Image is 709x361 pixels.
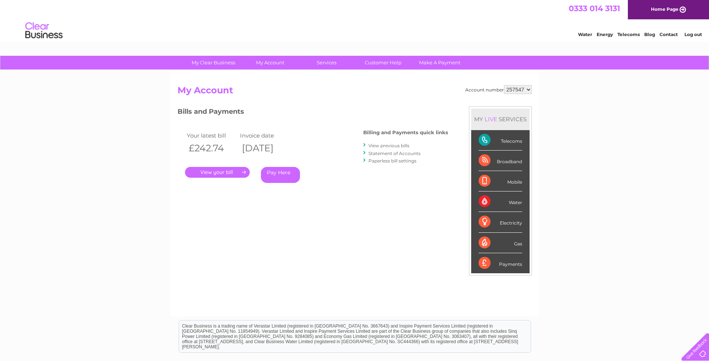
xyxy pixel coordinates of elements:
[409,56,470,70] a: Make A Payment
[296,56,357,70] a: Services
[363,130,448,135] h4: Billing and Payments quick links
[179,4,531,36] div: Clear Business is a trading name of Verastar Limited (registered in [GEOGRAPHIC_DATA] No. 3667643...
[479,191,522,212] div: Water
[185,130,239,141] td: Your latest bill
[178,106,448,119] h3: Bills and Payments
[569,4,620,13] a: 0333 014 3131
[479,130,522,151] div: Telecoms
[368,143,409,148] a: View previous bills
[185,167,250,178] a: .
[483,116,499,123] div: LIVE
[261,167,300,183] a: Pay Here
[238,130,292,141] td: Invoice date
[660,32,678,37] a: Contact
[479,151,522,171] div: Broadband
[352,56,414,70] a: Customer Help
[368,158,416,164] a: Paperless bill settings
[183,56,244,70] a: My Clear Business
[597,32,613,37] a: Energy
[185,141,239,156] th: £242.74
[479,171,522,191] div: Mobile
[578,32,592,37] a: Water
[479,253,522,273] div: Payments
[25,19,63,42] img: logo.png
[644,32,655,37] a: Blog
[479,212,522,232] div: Electricity
[471,109,530,130] div: MY SERVICES
[368,151,421,156] a: Statement of Accounts
[684,32,702,37] a: Log out
[465,85,532,94] div: Account number
[617,32,640,37] a: Telecoms
[479,233,522,253] div: Gas
[178,85,532,99] h2: My Account
[239,56,301,70] a: My Account
[238,141,292,156] th: [DATE]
